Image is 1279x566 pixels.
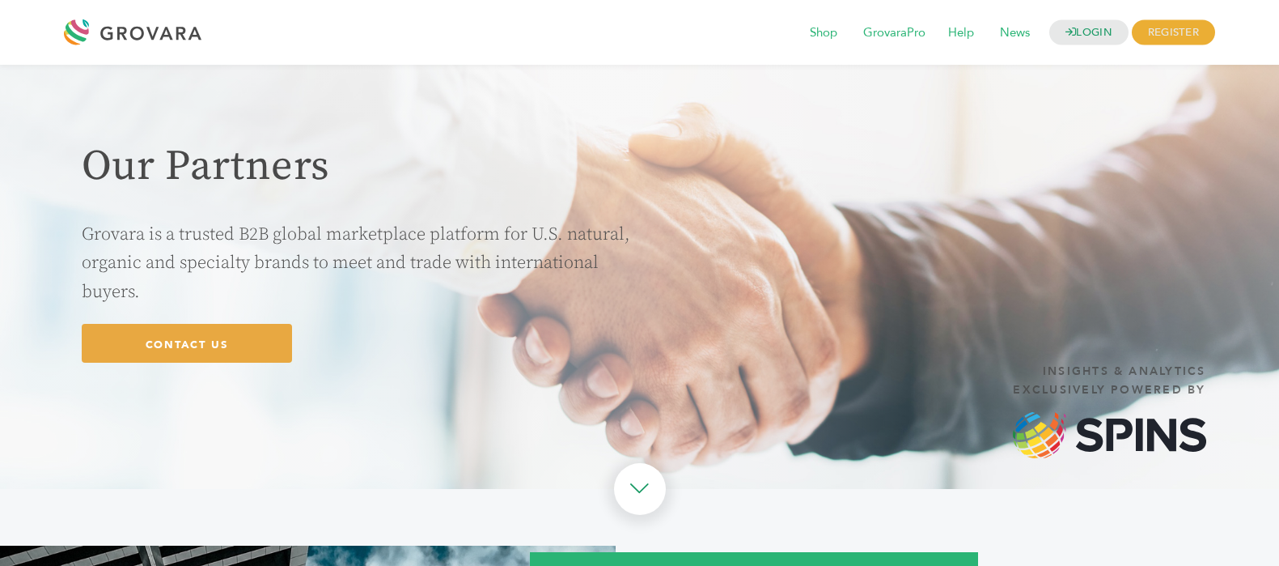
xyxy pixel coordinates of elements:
span: News [989,18,1041,49]
a: Contact Us [82,324,292,364]
a: Help [937,24,985,42]
span: Exclusively Powered By [1013,381,1205,399]
a: GrovaraPro [852,24,937,42]
a: LOGIN [1049,20,1129,45]
span: Help [937,18,985,49]
span: Shop [798,18,849,49]
span: GrovaraPro [852,18,937,49]
img: Spins LLC. [1013,412,1205,458]
span: Insights & Analytics [1013,363,1205,381]
a: News [989,24,1041,42]
h1: Our Partners [82,142,632,192]
span: REGISTER [1132,20,1215,45]
span: Contact Us [146,338,228,352]
p: Grovara is a trusted B2B global marketplace platform for U.S. natural, organic and specialty bran... [82,220,632,306]
a: Shop [798,24,849,42]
